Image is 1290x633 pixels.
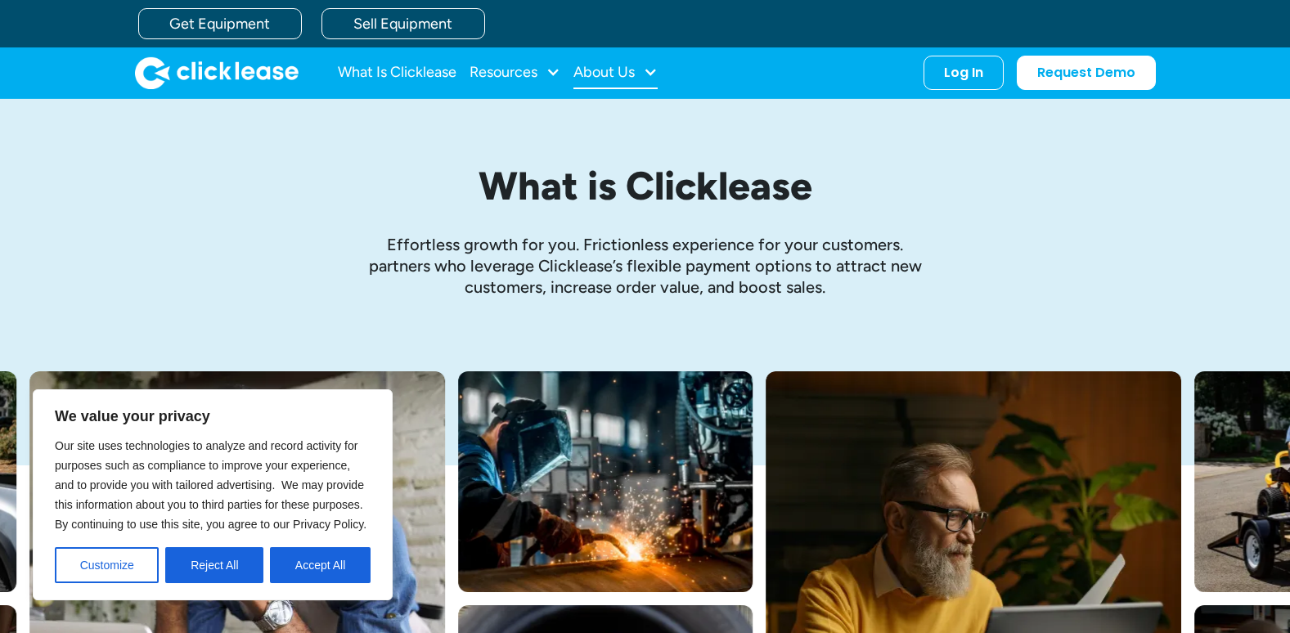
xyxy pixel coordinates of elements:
[165,547,263,583] button: Reject All
[470,56,560,89] div: Resources
[135,56,299,89] img: Clicklease logo
[1017,56,1156,90] a: Request Demo
[55,439,366,531] span: Our site uses technologies to analyze and record activity for purposes such as compliance to impr...
[55,406,371,426] p: We value your privacy
[944,65,983,81] div: Log In
[138,8,302,39] a: Get Equipment
[359,234,932,298] p: Effortless growth ﻿for you. Frictionless experience for your customers. partners who leverage Cli...
[270,547,371,583] button: Accept All
[458,371,753,592] img: A welder in a large mask working on a large pipe
[321,8,485,39] a: Sell Equipment
[135,56,299,89] a: home
[573,56,658,89] div: About Us
[338,56,456,89] a: What Is Clicklease
[261,164,1030,208] h1: What is Clicklease
[33,389,393,600] div: We value your privacy
[55,547,159,583] button: Customize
